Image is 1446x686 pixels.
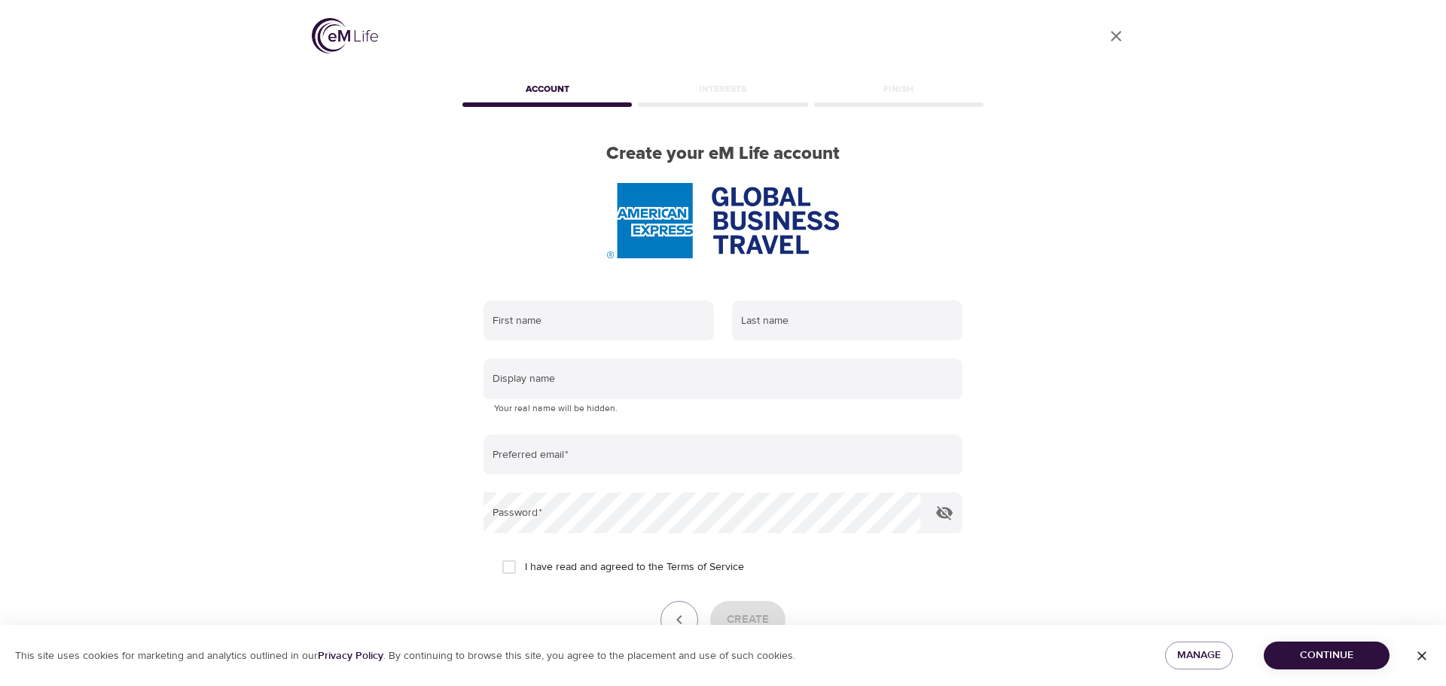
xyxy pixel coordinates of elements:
p: Your real name will be hidden. [494,401,952,416]
span: Manage [1177,646,1221,665]
span: I have read and agreed to the [525,559,744,575]
button: Continue [1264,642,1390,669]
img: logo [312,18,378,53]
a: close [1098,18,1134,54]
span: Continue [1276,646,1377,665]
a: Privacy Policy [318,649,383,663]
button: Manage [1165,642,1233,669]
h2: Create your eM Life account [459,143,987,165]
img: AmEx%20GBT%20logo.png [607,183,839,258]
a: Terms of Service [667,559,744,575]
